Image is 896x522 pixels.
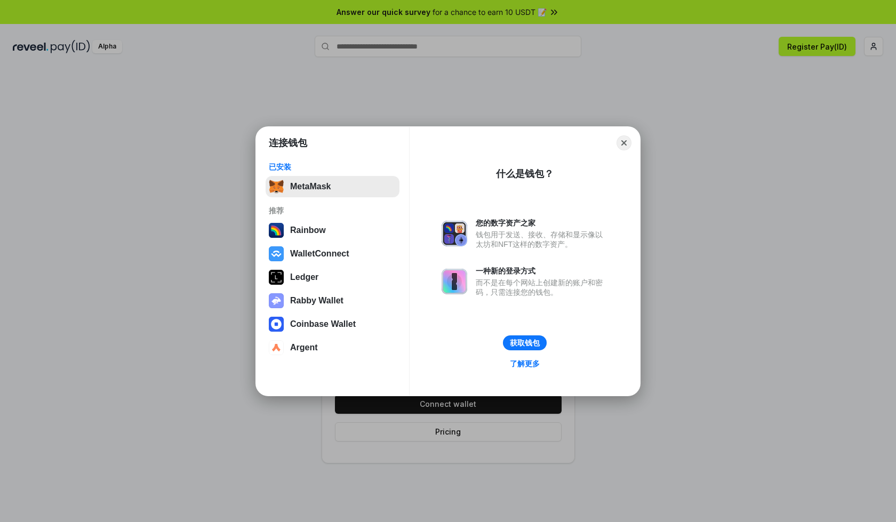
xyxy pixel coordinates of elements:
[269,136,307,149] h1: 连接钱包
[496,167,554,180] div: 什么是钱包？
[266,337,399,358] button: Argent
[266,267,399,288] button: Ledger
[290,343,318,352] div: Argent
[503,357,546,371] a: 了解更多
[269,340,284,355] img: svg+xml,%3Csvg%20width%3D%2228%22%20height%3D%2228%22%20viewBox%3D%220%200%2028%2028%22%20fill%3D...
[269,179,284,194] img: svg+xml,%3Csvg%20fill%3D%22none%22%20height%3D%2233%22%20viewBox%3D%220%200%2035%2033%22%20width%...
[510,338,540,348] div: 获取钱包
[617,135,631,150] button: Close
[269,317,284,332] img: svg+xml,%3Csvg%20width%3D%2228%22%20height%3D%2228%22%20viewBox%3D%220%200%2028%2028%22%20fill%3D...
[476,266,608,276] div: 一种新的登录方式
[290,319,356,329] div: Coinbase Wallet
[290,226,326,235] div: Rainbow
[269,293,284,308] img: svg+xml,%3Csvg%20xmlns%3D%22http%3A%2F%2Fwww.w3.org%2F2000%2Fsvg%22%20fill%3D%22none%22%20viewBox...
[290,296,343,306] div: Rabby Wallet
[476,218,608,228] div: 您的数字资产之家
[266,314,399,335] button: Coinbase Wallet
[269,246,284,261] img: svg+xml,%3Csvg%20width%3D%2228%22%20height%3D%2228%22%20viewBox%3D%220%200%2028%2028%22%20fill%3D...
[269,162,396,172] div: 已安装
[269,270,284,285] img: svg+xml,%3Csvg%20xmlns%3D%22http%3A%2F%2Fwww.w3.org%2F2000%2Fsvg%22%20width%3D%2228%22%20height%3...
[476,230,608,249] div: 钱包用于发送、接收、存储和显示像以太坊和NFT这样的数字资产。
[269,206,396,215] div: 推荐
[266,243,399,264] button: WalletConnect
[290,249,349,259] div: WalletConnect
[269,223,284,238] img: svg+xml,%3Csvg%20width%3D%22120%22%20height%3D%22120%22%20viewBox%3D%220%200%20120%20120%22%20fil...
[290,182,331,191] div: MetaMask
[266,220,399,241] button: Rainbow
[503,335,547,350] button: 获取钱包
[442,221,467,246] img: svg+xml,%3Csvg%20xmlns%3D%22http%3A%2F%2Fwww.w3.org%2F2000%2Fsvg%22%20fill%3D%22none%22%20viewBox...
[442,269,467,294] img: svg+xml,%3Csvg%20xmlns%3D%22http%3A%2F%2Fwww.w3.org%2F2000%2Fsvg%22%20fill%3D%22none%22%20viewBox...
[476,278,608,297] div: 而不是在每个网站上创建新的账户和密码，只需连接您的钱包。
[266,176,399,197] button: MetaMask
[510,359,540,368] div: 了解更多
[290,272,318,282] div: Ledger
[266,290,399,311] button: Rabby Wallet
